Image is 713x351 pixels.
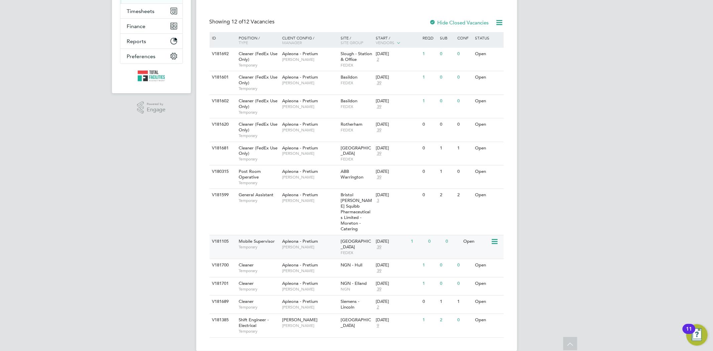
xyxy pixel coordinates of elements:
div: [DATE] [376,75,419,80]
span: [GEOGRAPHIC_DATA] [341,145,371,156]
button: Preferences [120,49,183,64]
span: Temporary [239,156,279,162]
div: 0 [456,165,473,178]
span: Apleona - Pretium [282,51,318,56]
a: Go to home page [120,71,183,81]
div: 1 [438,296,456,308]
div: 1 [409,235,427,248]
div: [DATE] [376,169,419,174]
span: Cleaner [239,299,254,304]
span: 3 [376,198,380,204]
span: Temporary [239,329,279,334]
div: Site / [339,32,374,48]
span: Post Room Operative [239,168,261,180]
div: 0 [438,48,456,60]
span: [PERSON_NAME] [282,151,337,156]
span: FEDEX [341,250,372,255]
span: FEDEX [341,104,372,109]
div: Open [473,296,502,308]
span: Temporary [239,244,279,250]
img: tfrecruitment-logo-retina.png [138,71,165,81]
span: [PERSON_NAME] [282,198,337,203]
div: [DATE] [376,98,419,104]
span: Temporary [239,305,279,310]
div: Open [473,95,502,107]
div: 0 [456,259,473,271]
div: 0 [421,296,438,308]
div: [DATE] [376,262,419,268]
div: 1 [438,142,456,154]
span: NGN - Hull [341,262,362,268]
span: [PERSON_NAME] [282,80,337,86]
div: V180315 [211,165,234,178]
span: Vendors [376,40,394,45]
div: 11 [686,329,692,338]
div: 1 [421,71,438,84]
div: Open [473,71,502,84]
div: ID [211,32,234,43]
div: 1 [456,142,473,154]
span: 39 [376,268,382,274]
div: V181681 [211,142,234,154]
span: Powered by [147,101,165,107]
span: Apleona - Pretium [282,262,318,268]
span: Cleaner [239,280,254,286]
span: 39 [376,151,382,156]
span: 39 [376,127,382,133]
div: Showing [210,18,276,25]
div: 1 [438,165,456,178]
span: Site Group [341,40,363,45]
div: Open [473,314,502,326]
span: Temporary [239,268,279,273]
div: 2 [438,189,456,201]
div: 0 [456,277,473,290]
div: 0 [456,314,473,326]
span: Apleona - Pretium [282,168,318,174]
div: 0 [427,235,444,248]
span: 2 [376,305,380,310]
span: Mobile Supervisor [239,238,275,244]
div: Reqd [421,32,438,43]
div: Open [473,48,502,60]
span: Cleaner (FedEx Use Only) [239,74,277,86]
div: Status [473,32,502,43]
div: V181620 [211,118,234,131]
span: [PERSON_NAME] [282,268,337,273]
span: FEDEX [341,63,372,68]
span: Rotherham [341,121,362,127]
label: Hide Closed Vacancies [430,19,489,26]
span: Bristol [PERSON_NAME] Squibb Pharmaceuticals Limited - Moreton - Catering [341,192,372,231]
div: Open [462,235,491,248]
span: 12 of [232,18,244,25]
div: Open [473,277,502,290]
span: 39 [376,104,382,110]
span: Basildon [341,98,357,104]
span: Cleaner (FedEx Use Only) [239,145,277,156]
div: 1 [421,259,438,271]
div: Position / [234,32,280,48]
div: Client Config / [280,32,339,48]
div: 0 [444,235,462,248]
span: [PERSON_NAME] [282,323,337,328]
div: Open [473,118,502,131]
span: Temporary [239,286,279,292]
div: Conf [456,32,473,43]
div: 2 [438,314,456,326]
span: 9 [376,323,380,329]
div: [DATE] [376,317,419,323]
span: Apleona - Pretium [282,238,318,244]
div: 0 [438,259,456,271]
div: Sub [438,32,456,43]
div: V181105 [211,235,234,248]
span: Shift Engineer - Electrical [239,317,269,328]
div: V181689 [211,296,234,308]
span: Temporary [239,180,279,186]
div: 0 [438,95,456,107]
div: [DATE] [376,239,407,244]
span: Apleona - Pretium [282,74,318,80]
div: Open [473,259,502,271]
div: V181601 [211,71,234,84]
div: V181385 [211,314,234,326]
span: 39 [376,174,382,180]
span: Temporary [239,63,279,68]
